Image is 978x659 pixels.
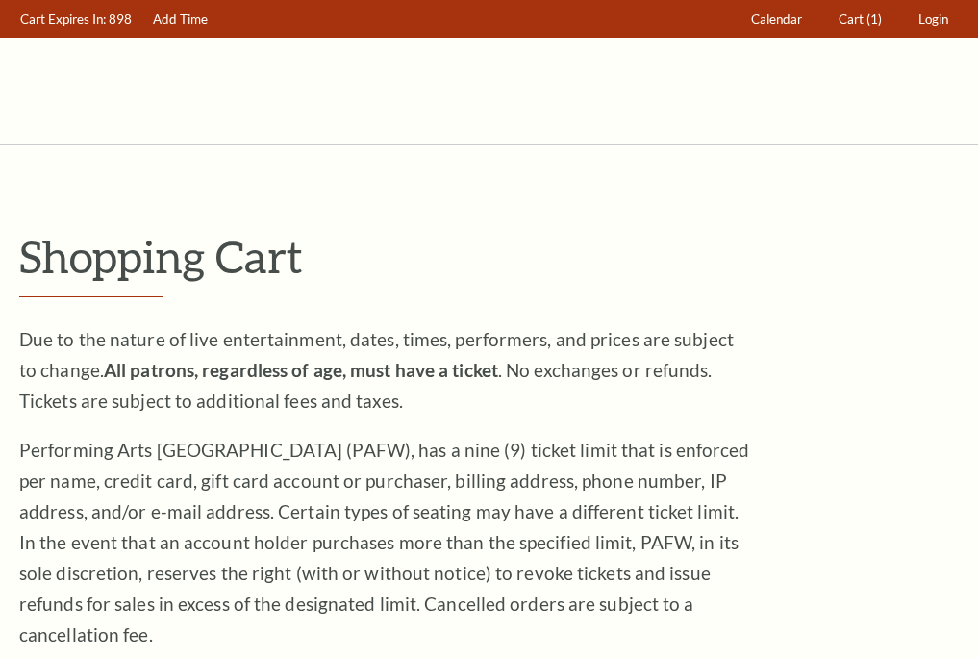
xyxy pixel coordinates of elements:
[144,1,217,38] a: Add Time
[918,12,948,27] span: Login
[19,328,734,412] span: Due to the nature of live entertainment, dates, times, performers, and prices are subject to chan...
[910,1,958,38] a: Login
[742,1,812,38] a: Calendar
[104,359,498,381] strong: All patrons, regardless of age, must have a ticket
[866,12,882,27] span: (1)
[20,12,106,27] span: Cart Expires In:
[830,1,891,38] a: Cart (1)
[19,232,959,281] p: Shopping Cart
[19,435,750,650] p: Performing Arts [GEOGRAPHIC_DATA] (PAFW), has a nine (9) ticket limit that is enforced per name, ...
[839,12,864,27] span: Cart
[751,12,802,27] span: Calendar
[109,12,132,27] span: 898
